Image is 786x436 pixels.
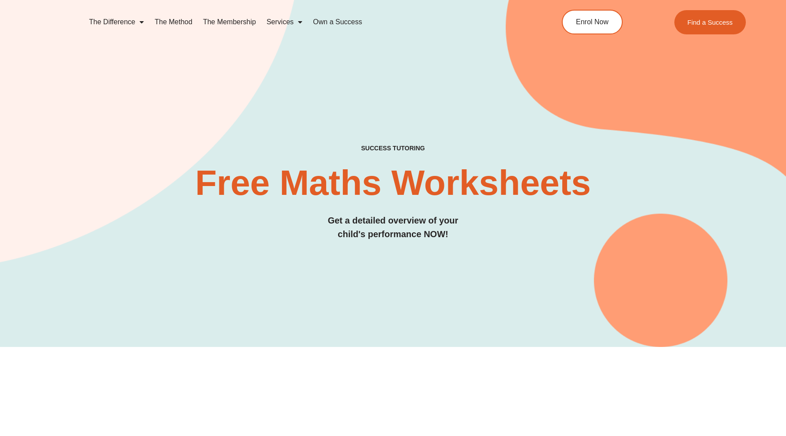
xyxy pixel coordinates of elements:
a: The Method [149,12,197,32]
a: Services [261,12,308,32]
h2: Free Maths Worksheets​ [40,165,746,201]
a: The Difference [84,12,150,32]
a: Find a Success [674,10,746,34]
span: Enrol Now [576,19,609,26]
a: Enrol Now [562,10,623,34]
nav: Menu [84,12,522,32]
a: Own a Success [308,12,367,32]
a: The Membership [198,12,261,32]
h4: SUCCESS TUTORING​ [40,145,746,152]
h3: Get a detailed overview of your child's performance NOW! [40,214,746,241]
span: Find a Success [688,19,733,26]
